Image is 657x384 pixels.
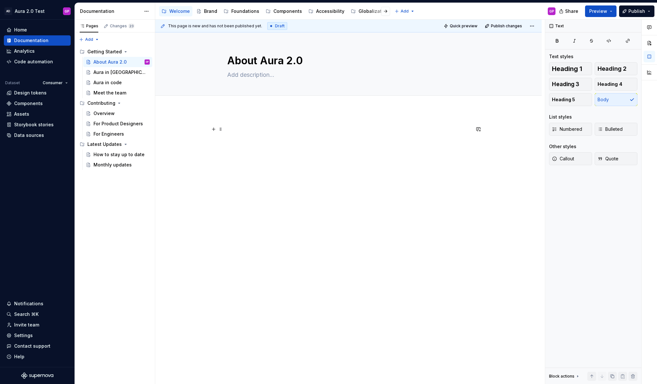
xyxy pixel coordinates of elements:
div: Changes [110,23,135,29]
div: Data sources [14,132,44,138]
div: Help [14,353,24,360]
div: Search ⌘K [14,311,39,317]
div: Components [14,100,43,107]
div: Getting Started [77,47,152,57]
button: Share [556,5,582,17]
button: Preview [585,5,617,17]
button: Notifications [4,299,71,309]
button: Heading 2 [595,62,638,75]
a: For Product Designers [83,119,152,129]
div: List styles [549,114,572,120]
button: Help [4,352,71,362]
span: Draft [275,23,285,29]
a: About Aura 2.0GP [83,57,152,67]
div: For Product Designers [93,121,143,127]
span: Quick preview [450,23,477,29]
button: Numbered [549,123,592,136]
span: Publish [628,8,645,14]
a: Home [4,25,71,35]
a: Aura in code [83,77,152,88]
div: Welcome [169,8,190,14]
div: Storybook stories [14,121,54,128]
a: Components [4,98,71,109]
span: Heading 5 [552,96,575,103]
div: About Aura 2.0 [93,59,127,65]
a: Overview [83,108,152,119]
a: For Engineers [83,129,152,139]
div: Page tree [77,47,152,170]
a: Aura in [GEOGRAPHIC_DATA] [83,67,152,77]
div: Notifications [14,300,43,307]
span: This page is new and has not been published yet. [168,23,262,29]
div: AD [4,7,12,15]
button: Quote [595,152,638,165]
span: Callout [552,156,574,162]
span: Heading 1 [552,66,582,72]
span: Add [401,9,409,14]
button: Heading 1 [549,62,592,75]
span: Consumer [43,80,63,85]
button: Quick preview [442,22,480,31]
div: Documentation [80,8,141,14]
div: Accessibility [316,8,344,14]
span: Publish changes [491,23,522,29]
a: Globalization [348,6,391,16]
button: Search ⌘K [4,309,71,319]
a: Foundations [221,6,262,16]
a: Settings [4,330,71,341]
button: Publish changes [483,22,525,31]
button: Bulleted [595,123,638,136]
div: Dataset [5,80,20,85]
div: Monthly updates [93,162,132,168]
div: Home [14,27,27,33]
span: Preview [589,8,607,14]
a: Design tokens [4,88,71,98]
div: Components [273,8,302,14]
span: Heading 4 [598,81,622,87]
span: Heading 2 [598,66,626,72]
span: Heading 3 [552,81,579,87]
a: Invite team [4,320,71,330]
a: Assets [4,109,71,119]
div: Foundations [231,8,259,14]
div: Globalization [359,8,389,14]
button: Heading 5 [549,93,592,106]
div: Aura 2.0 Test [15,8,45,14]
button: Callout [549,152,592,165]
div: Pages [80,23,98,29]
div: Brand [204,8,217,14]
a: Monthly updates [83,160,152,170]
button: Add [393,7,417,16]
a: Supernova Logo [21,372,53,379]
div: Assets [14,111,29,117]
div: How to stay up to date [93,151,145,158]
div: Overview [93,110,115,117]
div: Text styles [549,53,573,60]
a: Analytics [4,46,71,56]
span: Bulleted [598,126,623,132]
button: Publish [619,5,654,17]
div: Contributing [77,98,152,108]
a: Meet the team [83,88,152,98]
a: Storybook stories [4,120,71,130]
div: Invite team [14,322,39,328]
button: Add [77,35,101,44]
a: Documentation [4,35,71,46]
a: Data sources [4,130,71,140]
a: Welcome [159,6,192,16]
a: Components [263,6,305,16]
span: 23 [128,23,135,29]
span: Numbered [552,126,582,132]
a: Code automation [4,57,71,67]
span: Share [565,8,578,14]
div: Getting Started [87,49,122,55]
div: Aura in code [93,79,122,86]
div: GP [549,9,554,14]
div: For Engineers [93,131,124,137]
div: Contributing [87,100,115,106]
span: Quote [598,156,618,162]
div: Meet the team [93,90,126,96]
div: GP [65,9,69,14]
div: Block actions [549,372,580,381]
div: Design tokens [14,90,47,96]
